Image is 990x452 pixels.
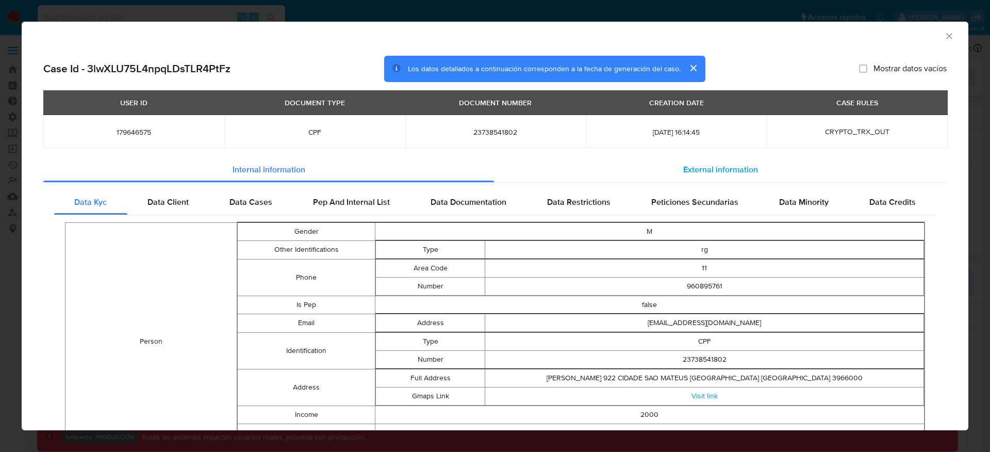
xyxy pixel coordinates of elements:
[453,94,538,111] div: DOCUMENT NUMBER
[375,259,485,277] td: Area Code
[238,222,375,240] td: Gender
[375,222,924,240] td: M
[691,391,718,401] a: Visit link
[229,196,272,208] span: Data Cases
[237,127,393,137] span: CPF
[408,63,681,74] span: Los datos detallados a continuación corresponden a la fecha de generación del caso.
[375,350,485,368] td: Number
[859,64,867,73] input: Mostrar datos vacíos
[238,332,375,369] td: Identification
[375,406,924,424] td: 2000
[944,31,953,40] button: Cerrar ventana
[681,56,705,80] button: cerrar
[683,164,758,175] span: External information
[74,196,107,208] span: Data Kyc
[418,127,574,137] span: 23738541802
[825,126,889,137] span: CRYPTO_TRX_OUT
[375,240,485,259] td: Type
[485,259,924,277] td: 11
[22,22,968,430] div: closure-recommendation-modal
[375,296,924,314] td: false
[114,94,154,111] div: USER ID
[547,196,610,208] span: Data Restrictions
[56,127,212,137] span: 179646575
[238,259,375,296] td: Phone
[313,196,390,208] span: Pep And Internal List
[485,240,924,259] td: rg
[485,350,924,368] td: 23738541802
[375,314,485,332] td: Address
[147,196,189,208] span: Data Client
[238,240,375,259] td: Other Identifications
[238,369,375,406] td: Address
[238,314,375,332] td: Email
[643,94,710,111] div: CREATION DATE
[869,196,916,208] span: Data Credits
[375,369,485,387] td: Full Address
[238,406,375,424] td: Income
[779,196,829,208] span: Data Minority
[375,332,485,350] td: Type
[485,332,924,350] td: CPF
[375,277,485,295] td: Number
[651,196,738,208] span: Peticiones Secundarias
[233,164,305,175] span: Internal information
[873,63,947,74] span: Mostrar datos vacíos
[43,62,230,75] h2: Case Id - 3lwXLU75L4npqLDsTLR4PtFz
[43,157,947,182] div: Detailed info
[830,94,884,111] div: CASE RULES
[485,277,924,295] td: 960895761
[238,296,375,314] td: Is Pep
[485,314,924,332] td: [EMAIL_ADDRESS][DOMAIN_NAME]
[54,190,936,215] div: Detailed internal info
[375,424,924,442] td: [DATE]
[485,369,924,387] td: [PERSON_NAME] 922 CIDADE SAO MATEUS [GEOGRAPHIC_DATA] [GEOGRAPHIC_DATA] 3966000
[238,424,375,442] td: Birthdate
[375,387,485,405] td: Gmaps Link
[431,196,506,208] span: Data Documentation
[598,127,754,137] span: [DATE] 16:14:45
[278,94,351,111] div: DOCUMENT TYPE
